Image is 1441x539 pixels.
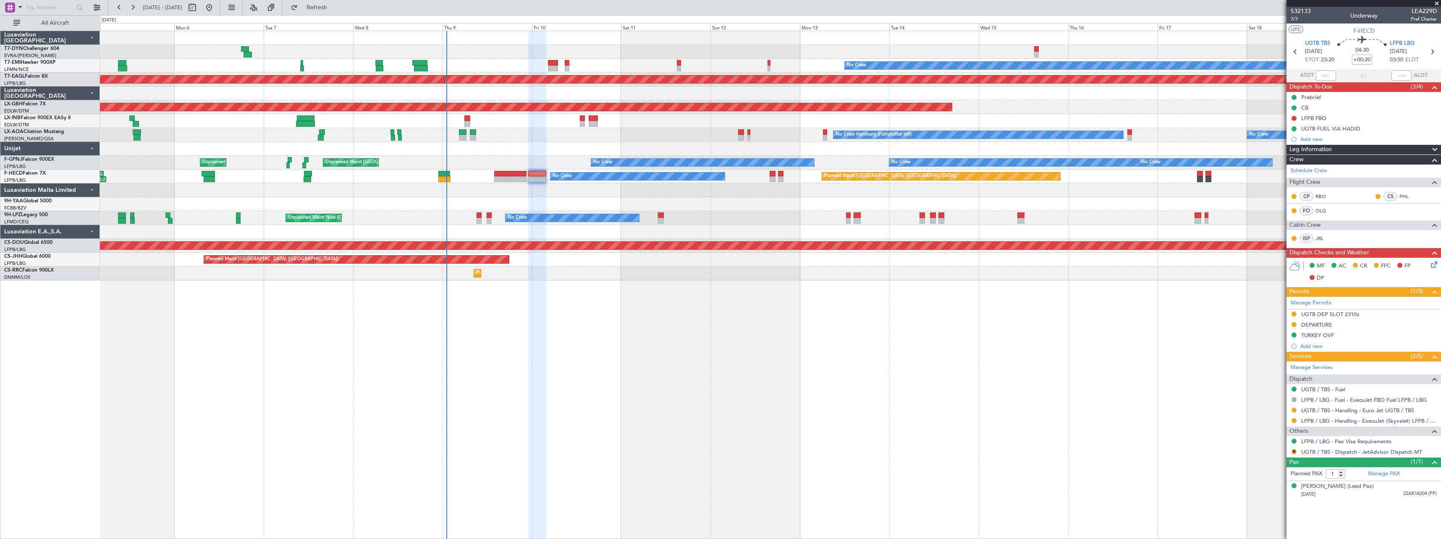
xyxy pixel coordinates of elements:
div: Sat 18 [1247,23,1336,31]
div: TURKEY OVF [1301,332,1334,339]
span: F-HECD [1353,26,1375,35]
span: Leg Information [1289,145,1332,154]
span: T7-EAGL [4,74,25,79]
span: Others [1289,426,1308,436]
span: 04:30 [1355,46,1369,55]
a: LX-GBHFalcon 7X [4,102,46,107]
span: MF [1317,262,1325,270]
div: Wed 8 [353,23,443,31]
a: LFPB/LBG [4,163,26,170]
span: F-HECD [4,171,23,176]
a: LFMD/CEQ [4,219,29,225]
span: T7-EMI [4,60,21,65]
span: [DATE] - [DATE] [143,4,182,11]
div: No Crew [847,59,866,72]
div: Thu 16 [1068,23,1158,31]
div: ISP [1300,234,1313,243]
span: 23:20 [1321,56,1334,64]
div: Planned Maint [GEOGRAPHIC_DATA] ([GEOGRAPHIC_DATA]) [824,170,956,183]
span: CR [1360,262,1367,270]
span: Pax [1289,458,1299,467]
span: CS-RRC [4,268,22,273]
button: UTC [1289,26,1303,33]
span: Pref Charter [1411,16,1437,23]
div: No Crew [891,156,911,169]
span: LEA229D [1411,7,1437,16]
span: ALDT [1414,71,1428,80]
div: Mon 13 [800,23,889,31]
span: Flight Crew [1289,178,1320,187]
a: LFPB / LBG - Handling - ExecuJet (Skyvalet) LFPB / LBG [1301,417,1437,424]
div: No Crew [553,170,572,183]
a: 9H-LPZLegacy 500 [4,212,48,217]
div: Tue 7 [264,23,353,31]
div: No Crew Hamburg (Fuhlsbuttel Intl) [836,128,912,141]
div: No Crew [593,156,613,169]
a: RBO [1315,193,1334,200]
a: T7-DYNChallenger 604 [4,46,59,51]
a: T7-EAGLFalcon 8X [4,74,48,79]
label: Planned PAX [1291,470,1322,478]
span: F-GPNJ [4,157,22,162]
span: 532133 [1291,7,1311,16]
a: LX-INBFalcon 900EX EASy II [4,115,71,120]
span: ATOT [1300,71,1314,80]
span: 9H-YAA [4,199,23,204]
div: No Crew [1249,128,1268,141]
div: Planned Maint Lagos ([PERSON_NAME]) [476,267,563,280]
span: ELDT [1405,56,1419,64]
span: CS-JHH [4,254,22,259]
span: Crew [1289,155,1304,165]
span: Refresh [299,5,335,10]
div: DEPARTURE [1301,321,1332,328]
span: LX-AOA [4,129,24,134]
div: [PERSON_NAME] (Lead Pax) [1301,482,1374,491]
a: LFPB/LBG [4,80,26,86]
div: CS [1383,192,1397,201]
a: LFPB/LBG [4,246,26,253]
div: CB [1301,104,1308,111]
a: LFPB / LBG - Fuel - ExecuJet FBO Fuel LFPB / LBG [1301,396,1427,403]
span: Cabin Crew [1289,220,1321,230]
span: (1/3) [1411,287,1423,296]
a: EVRA/[PERSON_NAME] [4,52,56,59]
a: Manage Permits [1291,299,1331,307]
div: Add new [1300,343,1437,350]
span: [DATE] [1390,47,1407,56]
div: Unplanned Maint [GEOGRAPHIC_DATA] ([GEOGRAPHIC_DATA]) [202,156,341,169]
div: Sat 11 [621,23,710,31]
div: UGTB FUEL VIA HADID [1301,125,1360,132]
div: Tue 14 [889,23,979,31]
span: Permits [1289,287,1309,297]
a: UGTB / TBS - Fuel [1301,386,1345,393]
a: EDLW/DTM [4,108,29,114]
a: CS-JHHGlobal 6000 [4,254,51,259]
span: FP [1404,262,1411,270]
span: 22AK16204 (PP) [1403,490,1437,497]
span: CS-DOU [4,240,24,245]
a: [PERSON_NAME]/QSA [4,136,54,142]
a: Manage PAX [1368,470,1400,478]
a: F-GPNJFalcon 900EX [4,157,54,162]
a: LFPB/LBG [4,260,26,267]
div: No Crew [1141,156,1161,169]
a: LFMN/NCE [4,66,29,73]
span: 9H-LPZ [4,212,21,217]
span: FFC [1381,262,1391,270]
a: DNMM/LOS [4,274,30,280]
span: AC [1339,262,1346,270]
a: CS-RRCFalcon 900LX [4,268,54,273]
a: FCBB/BZV [4,205,26,211]
input: Trip Number [26,1,74,14]
div: FO [1300,206,1313,215]
div: No Crew [508,212,527,224]
a: EDLW/DTM [4,122,29,128]
span: 03:50 [1390,56,1403,64]
a: T7-EMIHawker 900XP [4,60,55,65]
div: LFPB FBO [1301,115,1326,122]
button: All Aircraft [9,16,91,30]
a: Schedule Crew [1291,167,1327,175]
span: UGTB TBS [1305,39,1330,48]
div: UGTB DEP SLOT 2310z [1301,311,1359,318]
div: Fri 17 [1158,23,1247,31]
